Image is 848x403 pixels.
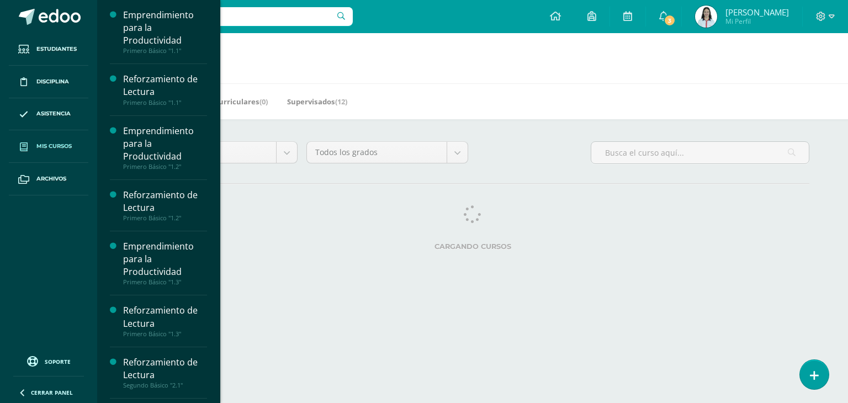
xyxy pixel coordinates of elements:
[36,174,66,183] span: Archivos
[123,47,207,55] div: Primero Básico "1.1"
[695,6,717,28] img: dc1ec937832883e215a6bf5b4552f556.png
[307,142,468,163] a: Todos los grados
[13,353,84,368] a: Soporte
[123,240,207,278] div: Emprendimiento para la Productividad
[725,17,789,26] span: Mi Perfil
[123,330,207,338] div: Primero Básico "1.3"
[123,99,207,107] div: Primero Básico "1.1"
[123,356,207,389] a: Reforzamiento de LecturaSegundo Básico "2.1"
[9,163,88,195] a: Archivos
[123,9,207,55] a: Emprendimiento para la ProductividadPrimero Básico "1.1"
[664,14,676,26] span: 3
[45,358,71,365] span: Soporte
[123,125,207,171] a: Emprendimiento para la ProductividadPrimero Básico "1.2"
[123,304,207,337] a: Reforzamiento de LecturaPrimero Básico "1.3"
[9,98,88,131] a: Asistencia
[36,109,71,118] span: Asistencia
[31,389,73,396] span: Cerrar panel
[591,142,809,163] input: Busca el curso aquí...
[287,93,347,110] a: Supervisados(12)
[123,189,207,214] div: Reforzamiento de Lectura
[36,45,77,54] span: Estudiantes
[315,142,438,163] span: Todos los grados
[123,214,207,222] div: Primero Básico "1.2"
[9,66,88,98] a: Disciplina
[123,189,207,222] a: Reforzamiento de LecturaPrimero Básico "1.2"
[123,9,207,47] div: Emprendimiento para la Productividad
[123,240,207,286] a: Emprendimiento para la ProductividadPrimero Básico "1.3"
[123,73,207,98] div: Reforzamiento de Lectura
[36,142,72,151] span: Mis cursos
[123,356,207,381] div: Reforzamiento de Lectura
[123,163,207,171] div: Primero Básico "1.2"
[123,125,207,163] div: Emprendimiento para la Productividad
[725,7,789,18] span: [PERSON_NAME]
[123,381,207,389] div: Segundo Básico "2.1"
[123,73,207,106] a: Reforzamiento de LecturaPrimero Básico "1.1"
[259,97,268,107] span: (0)
[136,242,809,251] label: Cargando cursos
[9,130,88,163] a: Mis cursos
[9,33,88,66] a: Estudiantes
[36,77,69,86] span: Disciplina
[181,93,268,110] a: Mis Extracurriculares(0)
[123,278,207,286] div: Primero Básico "1.3"
[335,97,347,107] span: (12)
[104,7,353,26] input: Busca un usuario...
[123,304,207,330] div: Reforzamiento de Lectura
